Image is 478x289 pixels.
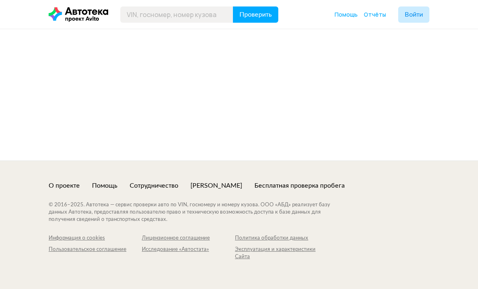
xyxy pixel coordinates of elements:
[235,246,328,261] a: Эксплуатация и характеристики Сайта
[364,11,386,18] span: Отчёты
[142,246,235,261] a: Исследование «Автостата»
[239,11,272,18] span: Проверить
[49,181,80,190] a: О проекте
[49,201,346,223] div: © 2016– 2025 . Автотека — сервис проверки авто по VIN, госномеру и номеру кузова. ООО «АБД» реали...
[49,246,142,261] a: Пользовательское соглашение
[142,246,235,253] div: Исследование «Автостата»
[233,6,278,23] button: Проверить
[49,246,142,253] div: Пользовательское соглашение
[405,11,423,18] span: Войти
[254,181,345,190] a: Бесплатная проверка пробега
[130,181,178,190] a: Сотрудничество
[190,181,242,190] a: [PERSON_NAME]
[142,235,235,242] a: Лицензионное соглашение
[364,11,386,19] a: Отчёты
[398,6,429,23] button: Войти
[49,235,142,242] a: Информация о cookies
[335,11,358,18] span: Помощь
[92,181,117,190] a: Помощь
[120,6,233,23] input: VIN, госномер, номер кузова
[335,11,358,19] a: Помощь
[235,235,328,242] a: Политика обработки данных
